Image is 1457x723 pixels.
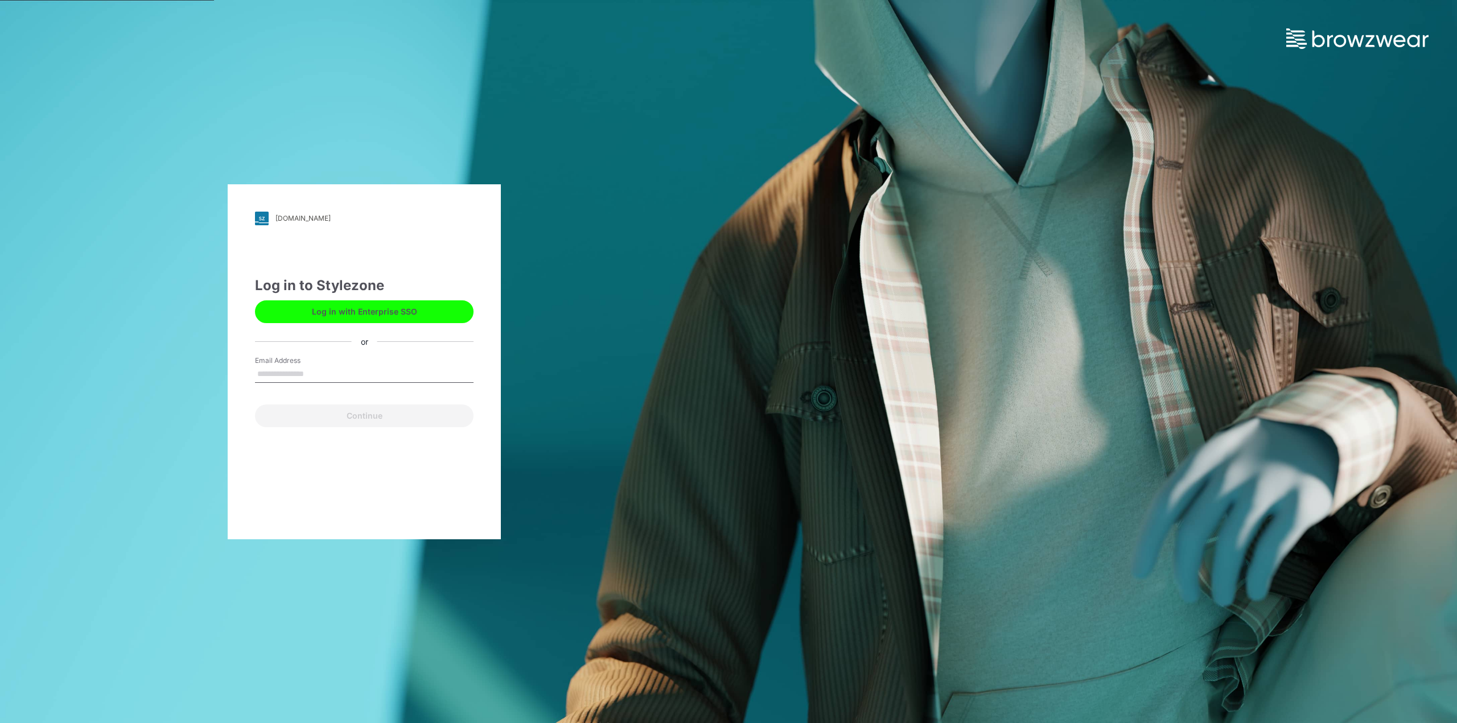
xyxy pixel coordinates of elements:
[255,300,474,323] button: Log in with Enterprise SSO
[255,275,474,296] div: Log in to Stylezone
[255,356,335,366] label: Email Address
[1286,28,1429,49] img: browzwear-logo.73288ffb.svg
[275,214,331,222] div: [DOMAIN_NAME]
[255,212,269,225] img: svg+xml;base64,PHN2ZyB3aWR0aD0iMjgiIGhlaWdodD0iMjgiIHZpZXdCb3g9IjAgMCAyOCAyOCIgZmlsbD0ibm9uZSIgeG...
[352,336,377,348] div: or
[255,212,474,225] a: [DOMAIN_NAME]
